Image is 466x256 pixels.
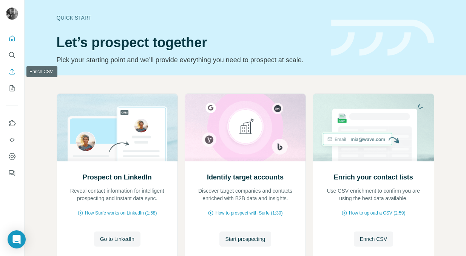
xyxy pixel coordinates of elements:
[6,48,18,62] button: Search
[207,172,284,182] h2: Identify target accounts
[321,187,426,202] p: Use CSV enrichment to confirm you are using the best data available.
[6,133,18,147] button: Use Surfe API
[6,32,18,45] button: Quick start
[8,230,26,248] div: Open Intercom Messenger
[6,8,18,20] img: Avatar
[185,94,306,161] img: Identify target accounts
[65,187,170,202] p: Reveal contact information for intelligent prospecting and instant data sync.
[313,94,434,161] img: Enrich your contact lists
[6,117,18,130] button: Use Surfe on LinkedIn
[6,81,18,95] button: My lists
[6,166,18,180] button: Feedback
[94,231,140,247] button: Go to LinkedIn
[354,231,393,247] button: Enrich CSV
[57,35,322,50] h1: Let’s prospect together
[6,65,18,78] button: Enrich CSV
[334,172,413,182] h2: Enrich your contact lists
[6,150,18,163] button: Dashboard
[360,235,387,243] span: Enrich CSV
[215,210,282,216] span: How to prospect with Surfe (1:30)
[331,20,434,56] img: banner
[57,94,178,161] img: Prospect on LinkedIn
[100,235,134,243] span: Go to LinkedIn
[219,231,272,247] button: Start prospecting
[193,187,298,202] p: Discover target companies and contacts enriched with B2B data and insights.
[57,14,322,21] div: Quick start
[85,210,157,216] span: How Surfe works on LinkedIn (1:58)
[349,210,405,216] span: How to upload a CSV (2:59)
[57,55,322,65] p: Pick your starting point and we’ll provide everything you need to prospect at scale.
[225,235,265,243] span: Start prospecting
[83,172,152,182] h2: Prospect on LinkedIn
